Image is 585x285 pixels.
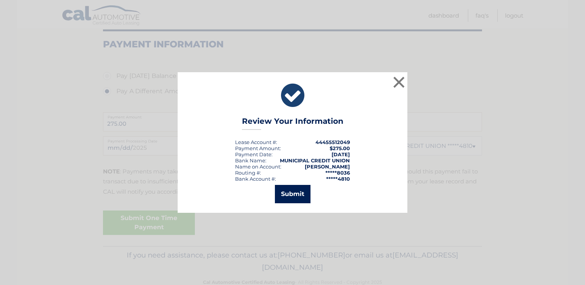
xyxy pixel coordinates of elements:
[242,117,343,130] h3: Review Your Information
[235,164,281,170] div: Name on Account:
[235,151,271,157] span: Payment Date
[235,145,281,151] div: Payment Amount:
[235,139,277,145] div: Lease Account #:
[280,157,350,164] strong: MUNICIPAL CREDIT UNION
[235,170,261,176] div: Routing #:
[235,157,266,164] div: Bank Name:
[235,176,276,182] div: Bank Account #:
[332,151,350,157] span: [DATE]
[305,164,350,170] strong: [PERSON_NAME]
[275,185,310,203] button: Submit
[391,74,407,90] button: ×
[315,139,350,145] strong: 44455512049
[330,145,350,151] span: $275.00
[235,151,273,157] div: :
